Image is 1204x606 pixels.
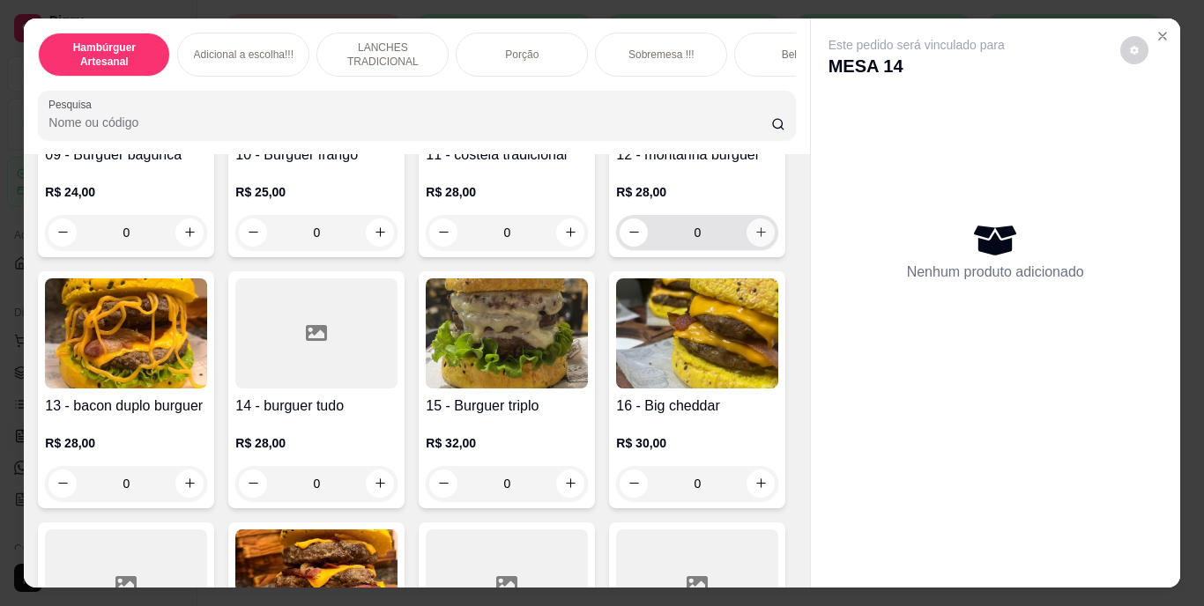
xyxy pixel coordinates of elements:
p: Porção [505,48,539,62]
p: R$ 25,00 [235,183,398,201]
h4: 11 - costela tradicional [426,144,588,166]
button: decrease-product-quantity [620,218,648,247]
button: decrease-product-quantity [429,469,457,498]
button: decrease-product-quantity [1120,36,1148,64]
button: increase-product-quantity [556,469,584,498]
h4: 14 - burguer tudo [235,395,398,417]
p: Hambúrguer Artesanal [53,41,155,69]
p: Este pedido será vinculado para [829,36,1005,54]
button: increase-product-quantity [175,469,204,498]
button: increase-product-quantity [747,218,775,247]
p: R$ 28,00 [426,183,588,201]
h4: 09 - Burguer bagunca [45,144,207,166]
img: product-image [616,278,778,388]
p: Nenhum produto adicionado [907,262,1084,283]
p: LANCHES TRADICIONAL [331,41,434,69]
p: Bebidas [782,48,820,62]
button: increase-product-quantity [366,469,394,498]
img: product-image [426,278,588,388]
button: decrease-product-quantity [239,218,267,247]
button: decrease-product-quantity [48,469,77,498]
input: Pesquisa [48,114,771,131]
button: increase-product-quantity [747,469,775,498]
p: R$ 28,00 [235,434,398,452]
p: R$ 28,00 [45,434,207,452]
label: Pesquisa [48,97,98,112]
h4: 16 - Big cheddar [616,395,778,417]
p: Sobremesa !!! [628,48,695,62]
p: R$ 28,00 [616,183,778,201]
p: R$ 24,00 [45,183,207,201]
button: decrease-product-quantity [429,218,457,247]
p: Adicional a escolha!!! [194,48,294,62]
button: decrease-product-quantity [239,469,267,498]
button: decrease-product-quantity [620,469,648,498]
h4: 15 - Burguer triplo [426,395,588,417]
h4: 10 - Burguer frango [235,144,398,166]
h4: 13 - bacon duplo burguer [45,395,207,417]
img: product-image [45,278,207,388]
p: R$ 32,00 [426,434,588,452]
h4: 12 - montanha burguer [616,144,778,166]
button: decrease-product-quantity [48,218,77,247]
p: MESA 14 [829,54,1005,78]
p: R$ 30,00 [616,434,778,452]
button: increase-product-quantity [366,218,394,247]
button: increase-product-quantity [175,218,204,247]
button: increase-product-quantity [556,218,584,247]
button: Close [1148,22,1177,50]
